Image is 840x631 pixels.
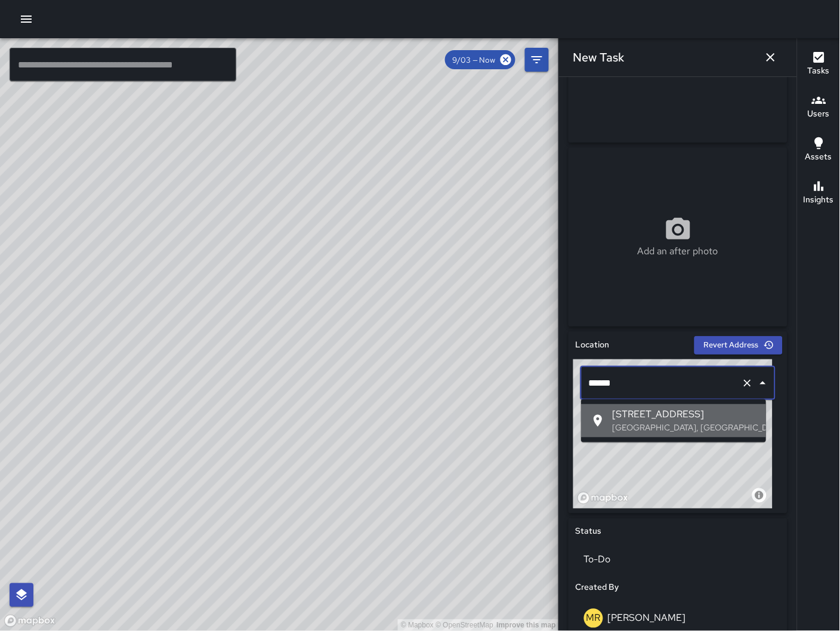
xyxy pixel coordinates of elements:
div: 9/03 — Now [445,50,515,69]
h6: New Task [573,48,625,67]
p: [PERSON_NAME] [608,612,686,624]
h6: Location [576,338,610,352]
h6: Tasks [808,64,830,78]
button: Clear [739,375,756,392]
button: Assets [798,129,840,172]
h6: Assets [805,150,832,164]
button: Filters [525,48,549,72]
h6: Insights [804,193,834,207]
span: 9/03 — Now [445,55,503,65]
h6: Users [808,107,830,121]
p: To-Do [584,553,772,567]
button: Users [798,86,840,129]
p: Add an after photo [638,244,718,258]
h6: Created By [576,581,619,595]
button: Tasks [798,43,840,86]
button: Close [755,375,771,392]
p: [GEOGRAPHIC_DATA], [GEOGRAPHIC_DATA], [GEOGRAPHIC_DATA] [612,422,756,434]
p: MR [586,611,601,626]
h6: Status [576,525,602,538]
span: [STREET_ADDRESS] [612,408,756,422]
button: Insights [798,172,840,215]
button: Revert Address [694,336,783,355]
